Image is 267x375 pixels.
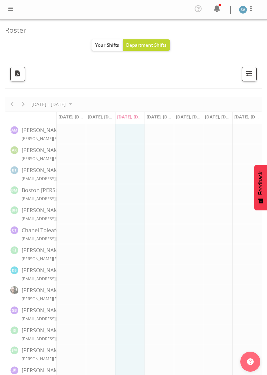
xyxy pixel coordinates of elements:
button: Filter Shifts [242,67,257,81]
button: Your Shifts [91,39,123,51]
button: Department Shifts [123,39,171,51]
button: Download a PDF of the roster according to the set date range. [10,67,25,81]
img: solomon-vainakolo1122.jpg [239,6,247,14]
span: Department Shifts [126,42,167,48]
img: help-xxl-2.png [247,358,254,365]
span: Feedback [258,171,264,195]
h4: Roster [5,26,257,34]
button: Feedback - Show survey [254,165,267,210]
span: Your Shifts [95,42,119,48]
